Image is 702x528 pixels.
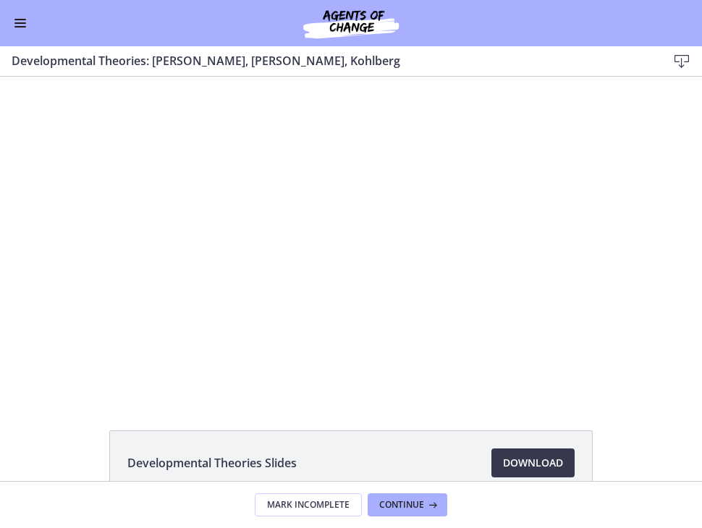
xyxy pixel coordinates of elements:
[491,448,575,477] a: Download
[267,499,350,511] span: Mark Incomplete
[12,52,644,69] h3: Developmental Theories: [PERSON_NAME], [PERSON_NAME], Kohlberg
[12,14,29,32] button: Enable menu
[379,499,424,511] span: Continue
[127,454,297,472] span: Developmental Theories Slides
[368,493,447,516] button: Continue
[503,454,563,472] span: Download
[255,493,362,516] button: Mark Incomplete
[264,6,438,41] img: Agents of Change Social Work Test Prep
